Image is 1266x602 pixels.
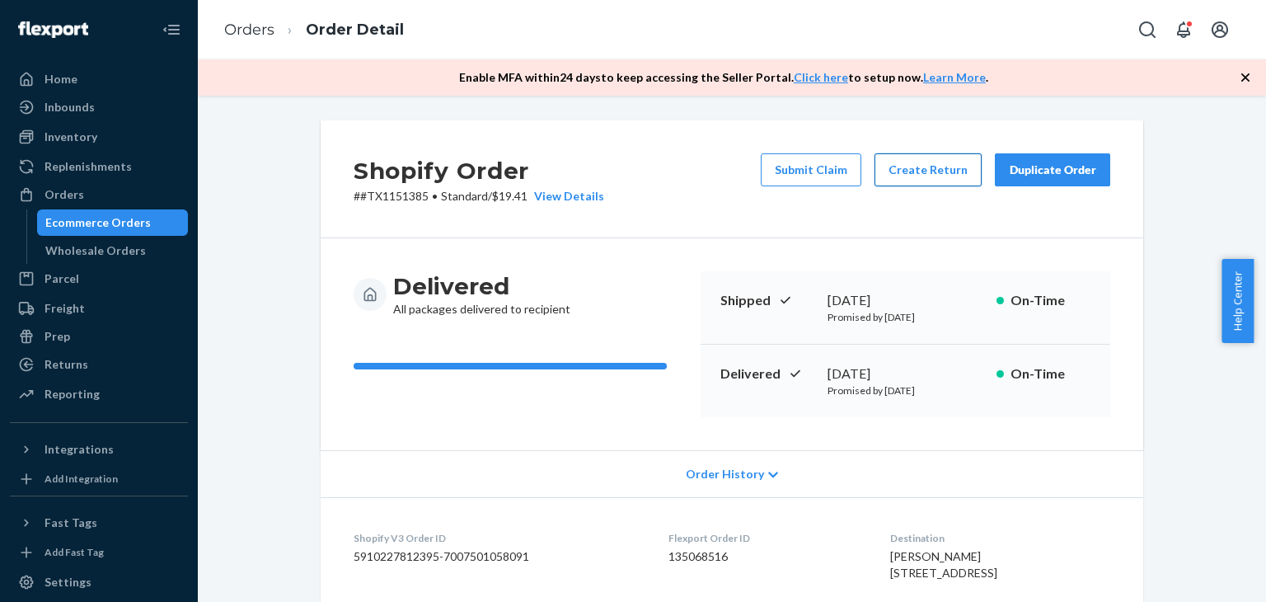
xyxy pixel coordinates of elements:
p: Promised by [DATE] [828,383,983,397]
dd: 5910227812395-7007501058091 [354,548,642,565]
button: Help Center [1221,259,1254,343]
button: Create Return [874,153,982,186]
a: Order Detail [306,21,404,39]
button: Open Search Box [1131,13,1164,46]
a: Reporting [10,381,188,407]
p: Promised by [DATE] [828,310,983,324]
a: Returns [10,351,188,378]
span: [PERSON_NAME] [STREET_ADDRESS] [890,549,997,580]
div: Home [45,71,77,87]
p: On-Time [1010,291,1090,310]
a: Add Integration [10,469,188,489]
div: Duplicate Order [1009,162,1096,178]
a: Orders [224,21,274,39]
div: Inventory [45,129,97,145]
a: Ecommerce Orders [37,209,189,236]
dt: Flexport Order ID [668,531,863,545]
a: Freight [10,295,188,322]
a: Wholesale Orders [37,238,189,264]
p: Shipped [720,291,814,310]
div: Prep [45,328,70,345]
div: [DATE] [828,291,983,310]
a: Click here [794,70,848,84]
a: Settings [10,569,188,595]
div: [DATE] [828,364,983,383]
span: • [432,189,438,203]
button: Fast Tags [10,510,188,536]
div: Fast Tags [45,515,97,531]
button: Submit Claim [761,153,861,186]
a: Inbounds [10,94,188,120]
button: Close Navigation [155,13,188,46]
a: Replenishments [10,153,188,180]
a: Learn More [923,70,986,84]
p: # #TX1151385 / $19.41 [354,188,604,205]
button: Duplicate Order [995,153,1110,186]
div: Wholesale Orders [45,242,146,259]
div: Add Fast Tag [45,545,104,559]
ol: breadcrumbs [211,6,417,54]
span: Standard [441,189,488,203]
div: Reporting [45,386,100,402]
div: Integrations [45,441,114,458]
div: Replenishments [45,158,132,175]
div: Freight [45,300,85,317]
img: Flexport logo [18,21,88,38]
a: Prep [10,323,188,350]
div: Orders [45,186,84,203]
button: Open account menu [1203,13,1236,46]
p: Enable MFA within 24 days to keep accessing the Seller Portal. to setup now. . [459,69,988,86]
div: All packages delivered to recipient [393,271,570,317]
div: Add Integration [45,472,118,486]
a: Add Fast Tag [10,543,188,562]
dd: 135068516 [668,548,863,565]
h3: Delivered [393,271,570,301]
button: View Details [527,188,604,205]
a: Inventory [10,124,188,150]
dt: Destination [890,531,1110,545]
span: Order History [686,466,764,482]
a: Parcel [10,266,188,292]
div: Returns [45,356,88,373]
h2: Shopify Order [354,153,604,188]
div: Settings [45,574,91,590]
p: Delivered [720,364,814,383]
a: Home [10,66,188,92]
div: Ecommerce Orders [45,214,151,231]
div: Inbounds [45,99,95,115]
dt: Shopify V3 Order ID [354,531,642,545]
a: Orders [10,181,188,208]
button: Open notifications [1167,13,1200,46]
div: Parcel [45,270,79,287]
p: On-Time [1010,364,1090,383]
button: Integrations [10,436,188,463]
